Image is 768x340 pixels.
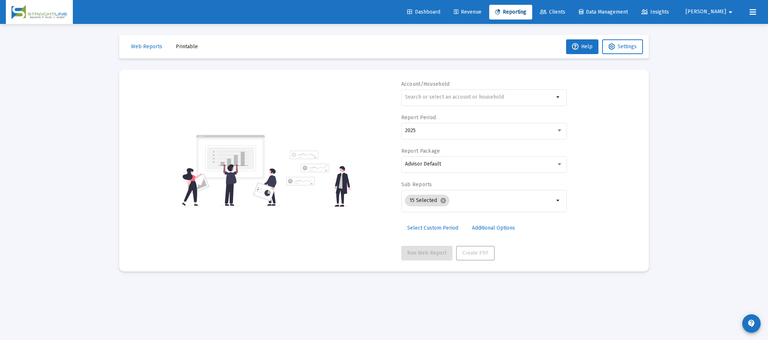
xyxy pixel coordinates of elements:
a: Clients [534,5,571,20]
input: Search or select an account or household [405,94,554,100]
span: Reporting [495,9,526,15]
img: reporting [181,134,282,207]
span: Clients [540,9,565,15]
img: reporting-alt [286,150,351,207]
a: Dashboard [401,5,446,20]
mat-icon: arrow_drop_down [726,5,735,20]
span: Printable [176,43,198,50]
mat-chip: 15 Selected [405,195,449,206]
span: [PERSON_NAME] [686,9,726,15]
button: Web Reports [125,39,168,54]
a: Reporting [489,5,532,20]
span: Create PDF [462,250,488,256]
button: Create PDF [456,246,495,261]
span: Additional Options [472,225,515,231]
span: Dashboard [407,9,440,15]
span: Settings [618,43,637,50]
span: Data Management [579,9,628,15]
span: Advisor Default [405,161,441,167]
button: [PERSON_NAME] [677,4,744,19]
label: Report Package [401,148,440,154]
label: Report Period [401,114,436,121]
mat-icon: cancel [440,197,447,204]
span: Select Custom Period [407,225,458,231]
mat-icon: arrow_drop_down [554,196,563,205]
span: Run Web Report [407,250,447,256]
mat-icon: arrow_drop_down [554,93,563,102]
mat-icon: contact_support [747,319,756,328]
button: Printable [170,39,204,54]
label: Account/Household [401,81,450,87]
label: Sub Reports [401,181,432,188]
a: Insights [636,5,675,20]
button: Help [566,39,598,54]
span: Insights [641,9,669,15]
span: Revenue [454,9,481,15]
span: Web Reports [131,43,162,50]
img: Dashboard [11,5,67,20]
a: Revenue [448,5,487,20]
button: Run Web Report [401,246,452,261]
mat-chip-list: Selection [405,193,554,208]
button: Settings [602,39,643,54]
span: Help [572,43,593,50]
a: Data Management [573,5,634,20]
span: 2025 [405,127,416,134]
